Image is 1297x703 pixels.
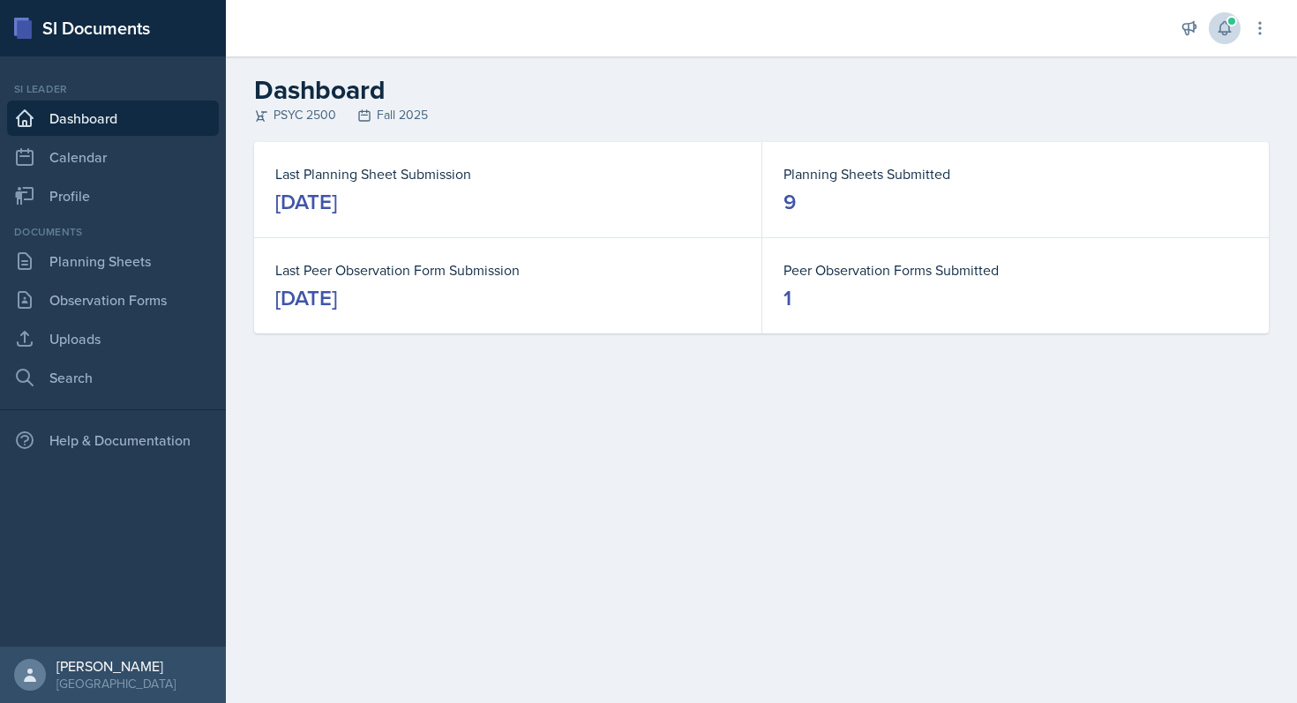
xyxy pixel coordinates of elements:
[7,360,219,395] a: Search
[56,675,176,692] div: [GEOGRAPHIC_DATA]
[7,139,219,175] a: Calendar
[7,81,219,97] div: Si leader
[783,284,791,312] div: 1
[783,259,1248,280] dt: Peer Observation Forms Submitted
[7,224,219,240] div: Documents
[7,101,219,136] a: Dashboard
[56,657,176,675] div: [PERSON_NAME]
[275,188,337,216] div: [DATE]
[783,163,1248,184] dt: Planning Sheets Submitted
[7,321,219,356] a: Uploads
[275,259,740,280] dt: Last Peer Observation Form Submission
[254,106,1269,124] div: PSYC 2500 Fall 2025
[275,284,337,312] div: [DATE]
[7,423,219,458] div: Help & Documentation
[7,178,219,213] a: Profile
[275,163,740,184] dt: Last Planning Sheet Submission
[254,74,1269,106] h2: Dashboard
[7,282,219,318] a: Observation Forms
[783,188,796,216] div: 9
[7,243,219,279] a: Planning Sheets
